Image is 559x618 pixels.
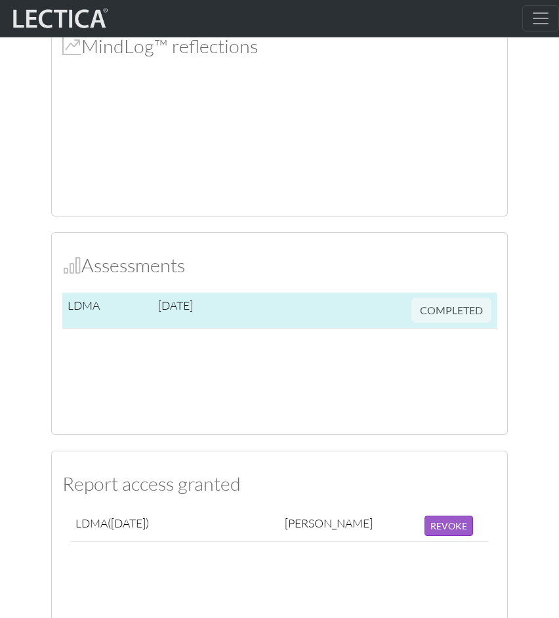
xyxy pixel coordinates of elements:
[62,35,497,58] h2: MindLog™ reflections
[62,472,497,495] h2: Report access granted
[522,5,559,31] button: Toggle navigation
[108,516,149,530] span: ([DATE])
[62,34,81,58] span: MindLog
[62,253,81,277] span: Assessments
[158,298,193,312] span: [DATE]
[70,510,279,542] td: LDMA
[62,293,153,329] td: LDMA
[10,6,108,31] img: lecticalive
[62,254,497,277] h2: Assessments
[285,516,373,531] div: [PERSON_NAME]
[424,516,473,536] button: REVOKE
